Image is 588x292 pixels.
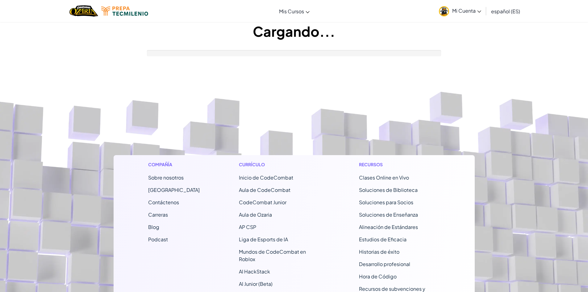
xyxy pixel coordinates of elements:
[148,236,168,243] a: Podcast
[148,199,179,205] span: Contáctenos
[239,268,270,275] a: AI HackStack
[359,273,397,280] a: Hora de Código
[359,236,407,243] a: Estudios de Eficacia
[359,211,418,218] a: Soluciones de Enseñanza
[276,3,313,19] a: Mis Cursos
[239,211,272,218] a: Aula de Ozaria
[148,174,184,181] a: Sobre nosotros
[359,174,409,181] a: Clases Online en Vivo
[488,3,523,19] a: español (ES)
[239,187,290,193] a: Aula de CodeCombat
[491,8,520,15] span: español (ES)
[359,199,413,205] a: Soluciones para Socios
[148,211,168,218] a: Carreras
[439,6,449,16] img: avatar
[239,248,306,262] a: Mundos de CodeCombat en Roblox
[148,161,200,168] h1: Compañía
[239,161,320,168] h1: Currículo
[69,5,98,17] img: Home
[359,161,440,168] h1: Recursos
[239,236,288,243] a: Liga de Esports de IA
[239,174,293,181] span: Inicio de CodeCombat
[239,224,256,230] a: AP CSP
[436,1,484,21] a: Mi Cuenta
[239,199,286,205] a: CodeCombat Junior
[279,8,304,15] span: Mis Cursos
[359,187,418,193] a: Soluciones de Biblioteca
[452,7,481,14] span: Mi Cuenta
[359,248,399,255] a: Historias de éxito
[148,187,200,193] a: [GEOGRAPHIC_DATA]
[359,224,418,230] a: Alineación de Estándares
[239,281,273,287] a: AI Junior (Beta)
[148,224,159,230] a: Blog
[101,6,148,16] img: Tecmilenio logo
[69,5,98,17] a: Ozaria by CodeCombat logo
[359,261,410,267] a: Desarrollo profesional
